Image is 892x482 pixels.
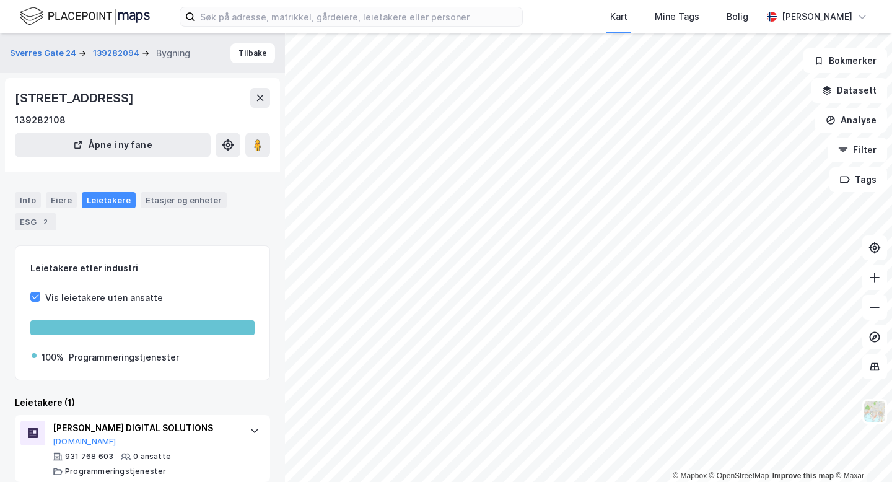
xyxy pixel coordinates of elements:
[69,350,179,365] div: Programmeringstjenester
[230,43,275,63] button: Tilbake
[146,195,222,206] div: Etasjer og enheter
[709,471,769,480] a: OpenStreetMap
[830,423,892,482] iframe: Chat Widget
[39,216,51,228] div: 2
[156,46,190,61] div: Bygning
[15,213,56,230] div: ESG
[65,467,167,476] div: Programmeringstjenester
[15,113,66,128] div: 139282108
[830,423,892,482] div: Kontrollprogram for chat
[15,395,270,410] div: Leietakere (1)
[45,291,163,305] div: Vis leietakere uten ansatte
[815,108,887,133] button: Analyse
[10,47,79,59] button: Sverres Gate 24
[15,133,211,157] button: Åpne i ny fane
[829,167,887,192] button: Tags
[53,437,116,447] button: [DOMAIN_NAME]
[673,471,707,480] a: Mapbox
[30,261,255,276] div: Leietakere etter industri
[610,9,627,24] div: Kart
[46,192,77,208] div: Eiere
[655,9,699,24] div: Mine Tags
[15,192,41,208] div: Info
[65,452,113,462] div: 931 768 603
[133,452,171,462] div: 0 ansatte
[803,48,887,73] button: Bokmerker
[195,7,522,26] input: Søk på adresse, matrikkel, gårdeiere, leietakere eller personer
[811,78,887,103] button: Datasett
[782,9,852,24] div: [PERSON_NAME]
[727,9,748,24] div: Bolig
[20,6,150,27] img: logo.f888ab2527a4732fd821a326f86c7f29.svg
[93,47,142,59] button: 139282094
[772,471,834,480] a: Improve this map
[53,421,237,436] div: [PERSON_NAME] DIGITAL SOLUTIONS
[42,350,64,365] div: 100%
[15,88,136,108] div: [STREET_ADDRESS]
[863,400,886,423] img: Z
[82,192,136,208] div: Leietakere
[828,138,887,162] button: Filter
